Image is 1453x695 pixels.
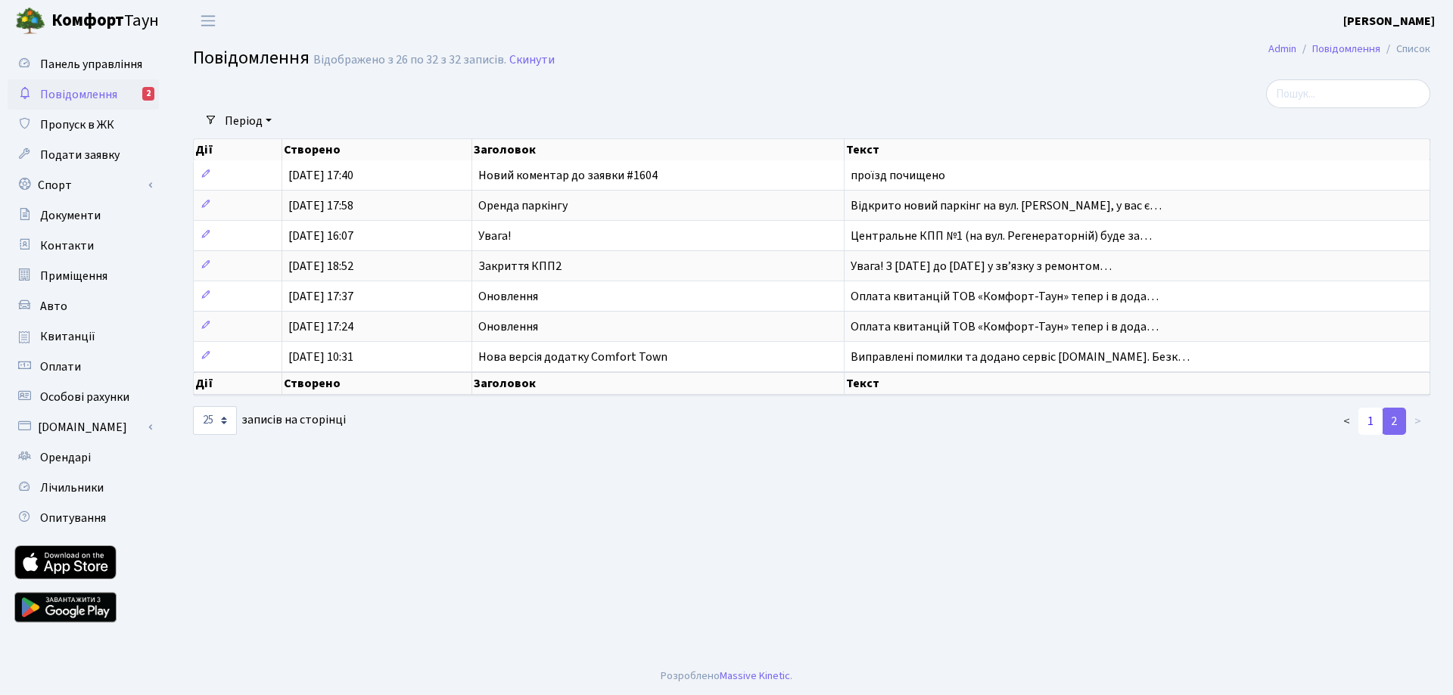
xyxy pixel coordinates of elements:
span: Оновлення [478,318,538,335]
span: Таун [51,8,159,34]
span: проїзд почищено [851,167,945,184]
span: Пропуск в ЖК [40,116,114,133]
span: Особові рахунки [40,389,129,405]
th: Створено [282,372,472,395]
a: Massive Kinetic [720,668,790,684]
a: Панель управління [8,49,159,79]
span: Оплата квитанцій ТОВ «Комфорт-Таун» тепер і в дода… [851,288,1159,305]
span: [DATE] 18:52 [288,258,353,275]
span: Авто [40,298,67,315]
div: 2 [142,87,154,101]
a: Подати заявку [8,140,159,170]
a: Особові рахунки [8,382,159,412]
span: Оренда паркінгу [478,197,568,214]
span: Оплата квитанцій ТОВ «Комфорт-Таун» тепер і в дода… [851,318,1159,335]
div: Відображено з 26 по 32 з 32 записів. [313,53,506,67]
a: < [1334,408,1359,435]
span: Центральне КПП №1 (на вул. Регенераторній) буде за… [851,228,1152,244]
span: Квитанції [40,328,95,345]
a: Повідомлення2 [8,79,159,110]
span: Новий коментар до заявки #1604 [478,167,658,184]
span: [DATE] 16:07 [288,228,353,244]
a: Контакти [8,231,159,261]
span: Увага! З [DATE] до [DATE] у зв’язку з ремонтом… [851,258,1112,275]
li: Список [1380,41,1430,57]
label: записів на сторінці [193,406,346,435]
a: Скинути [509,53,555,67]
a: 2 [1382,408,1406,435]
th: Текст [845,139,1430,160]
span: Відкрито новий паркінг на вул. [PERSON_NAME], у вас є… [851,197,1162,214]
nav: breadcrumb [1246,33,1453,65]
span: Повідомлення [193,45,310,71]
span: Лічильники [40,479,104,496]
span: [DATE] 17:40 [288,167,353,184]
img: logo.png [15,6,45,36]
a: Спорт [8,170,159,200]
a: [PERSON_NAME] [1343,12,1435,30]
b: [PERSON_NAME] [1343,13,1435,29]
span: Повідомлення [40,86,117,103]
span: Оплати [40,358,81,375]
a: Документи [8,200,159,231]
a: Авто [8,291,159,321]
input: Пошук... [1266,79,1430,108]
th: Текст [845,372,1430,395]
th: Створено [282,139,472,160]
a: Оплати [8,352,159,382]
select: записів на сторінці [193,406,237,435]
a: Пропуск в ЖК [8,110,159,140]
span: [DATE] 10:31 [288,349,353,365]
span: Подати заявку [40,147,120,163]
span: Оновлення [478,288,538,305]
span: Закриття КПП2 [478,258,562,275]
span: Виправлені помилки та додано сервіс [DOMAIN_NAME]. Безк… [851,349,1190,365]
th: Заголовок [472,139,845,160]
a: Приміщення [8,261,159,291]
th: Заголовок [472,372,845,395]
span: Нова версія додатку Comfort Town [478,349,667,365]
a: Період [219,108,278,134]
div: Розроблено . [661,668,792,684]
a: [DOMAIN_NAME] [8,412,159,442]
a: Admin [1268,41,1296,57]
span: Контакти [40,237,94,254]
span: [DATE] 17:58 [288,197,353,214]
span: Панель управління [40,56,142,73]
span: Орендарі [40,449,91,466]
span: Документи [40,207,101,224]
th: Дії [194,372,282,395]
span: [DATE] 17:37 [288,288,353,305]
a: Повідомлення [1312,41,1380,57]
a: Лічильники [8,473,159,503]
b: Комфорт [51,8,124,33]
span: Увага! [478,228,511,244]
span: Опитування [40,510,106,526]
span: Приміщення [40,268,107,284]
a: Опитування [8,503,159,533]
a: 1 [1358,408,1383,435]
th: Дії [194,139,282,160]
a: Квитанції [8,321,159,352]
button: Переключити навігацію [189,8,227,33]
span: [DATE] 17:24 [288,318,353,335]
a: Орендарі [8,442,159,473]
